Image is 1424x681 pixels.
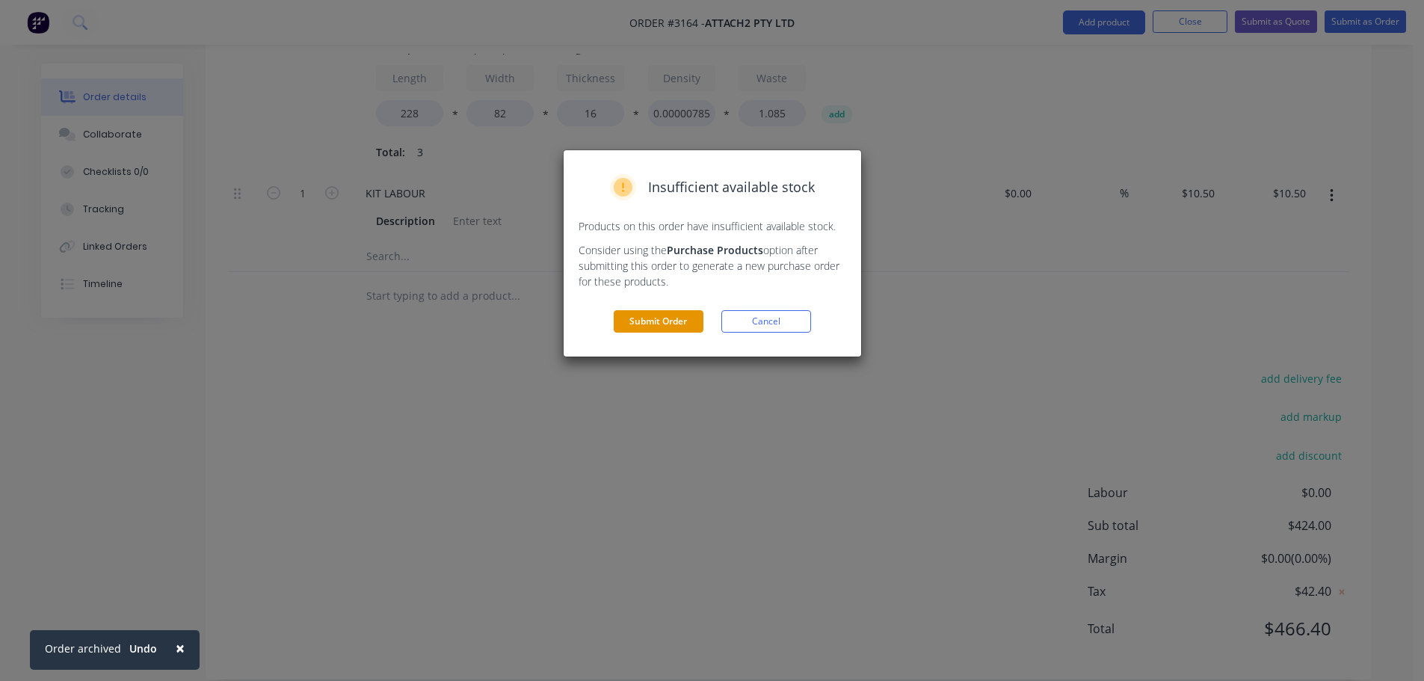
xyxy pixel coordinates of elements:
span: Insufficient available stock [648,177,815,197]
span: × [176,638,185,659]
button: Undo [121,638,165,660]
button: Submit Order [614,310,703,333]
div: Order archived [45,641,121,656]
button: Cancel [721,310,811,333]
p: Products on this order have insufficient available stock. [579,218,846,234]
button: Close [161,630,200,666]
strong: Purchase Products [667,243,763,257]
p: Consider using the option after submitting this order to generate a new purchase order for these ... [579,242,846,289]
